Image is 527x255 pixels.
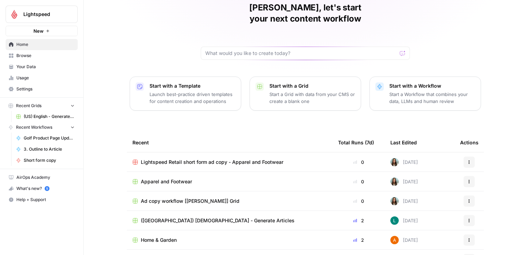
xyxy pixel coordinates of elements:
img: 6c0mqo3yg1s9t43vyshj80cpl9tb [390,177,399,186]
a: ([GEOGRAPHIC_DATA]) [DEMOGRAPHIC_DATA] - Generate Articles [132,217,327,224]
p: Start a Workflow that combines your data, LLMs and human review [389,91,475,105]
a: Home & Garden [132,237,327,244]
button: Recent Grids [6,101,78,111]
span: ([GEOGRAPHIC_DATA]) [DEMOGRAPHIC_DATA] - Generate Articles [141,217,295,224]
img: 6c0mqo3yg1s9t43vyshj80cpl9tb [390,158,399,166]
p: Start with a Grid [269,82,355,89]
a: (US) English - Generate Articles [13,111,78,122]
img: kyw61p6127wv3z0ejzwmwdf0nglq [390,216,399,225]
span: AirOps Academy [16,174,75,181]
a: Short form copy [13,155,78,166]
a: Lightspeed Retail short form ad copy - Apparel and Footwear [132,159,327,166]
span: 3. Outline to Article [24,146,75,152]
img: Lightspeed Logo [8,8,21,21]
div: [DATE] [390,197,418,205]
button: Start with a WorkflowStart a Workflow that combines your data, LLMs and human review [369,77,481,111]
span: Recent Grids [16,103,41,109]
span: Settings [16,86,75,92]
p: Start with a Workflow [389,82,475,89]
a: AirOps Academy [6,172,78,183]
span: Golf Product Page Update [24,135,75,141]
div: 2 [338,217,379,224]
img: n7ufqqrt5jcwspw4pce0myp7nhj2 [390,236,399,244]
span: Lightspeed [23,11,66,18]
span: Help + Support [16,197,75,203]
button: Start with a GridStart a Grid with data from your CMS or create a blank one [250,77,361,111]
span: Lightspeed Retail short form ad copy - Apparel and Footwear [141,159,283,166]
button: Workspace: Lightspeed [6,6,78,23]
a: 5 [45,186,49,191]
text: 5 [46,187,48,190]
span: New [33,27,44,34]
div: 0 [338,198,379,205]
a: Apparel and Footwear [132,178,327,185]
div: Actions [460,133,479,152]
div: 0 [338,159,379,166]
span: Short form copy [24,157,75,164]
span: Home [16,41,75,48]
button: New [6,26,78,36]
div: [DATE] [390,216,418,225]
div: [DATE] [390,177,418,186]
div: Last Edited [390,133,417,152]
span: Usage [16,75,75,81]
span: Your Data [16,64,75,70]
span: Recent Workflows [16,124,52,130]
a: Usage [6,72,78,83]
div: [DATE] [390,158,418,166]
button: Recent Workflows [6,122,78,133]
span: Ad copy workflow [[PERSON_NAME]] Grid [141,198,239,205]
h1: [PERSON_NAME], let's start your next content workflow [201,2,410,24]
a: 3. Outline to Article [13,144,78,155]
p: Launch best-practice driven templates for content creation and operations [150,91,235,105]
input: What would you like to create today? [205,50,397,57]
button: Start with a TemplateLaunch best-practice driven templates for content creation and operations [130,77,241,111]
button: What's new? 5 [6,183,78,194]
a: Ad copy workflow [[PERSON_NAME]] Grid [132,198,327,205]
a: Golf Product Page Update [13,133,78,144]
a: Your Data [6,61,78,72]
button: Help + Support [6,194,78,205]
div: 2 [338,237,379,244]
div: [DATE] [390,236,418,244]
div: What's new? [6,183,77,194]
img: 6c0mqo3yg1s9t43vyshj80cpl9tb [390,197,399,205]
a: Settings [6,83,78,95]
p: Start with a Template [150,82,235,89]
span: Apparel and Footwear [141,178,192,185]
div: Recent [132,133,327,152]
p: Start a Grid with data from your CMS or create a blank one [269,91,355,105]
div: Total Runs (7d) [338,133,374,152]
div: 0 [338,178,379,185]
span: Browse [16,53,75,59]
a: Home [6,39,78,50]
span: Home & Garden [141,237,177,244]
a: Browse [6,50,78,61]
span: (US) English - Generate Articles [24,113,75,120]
